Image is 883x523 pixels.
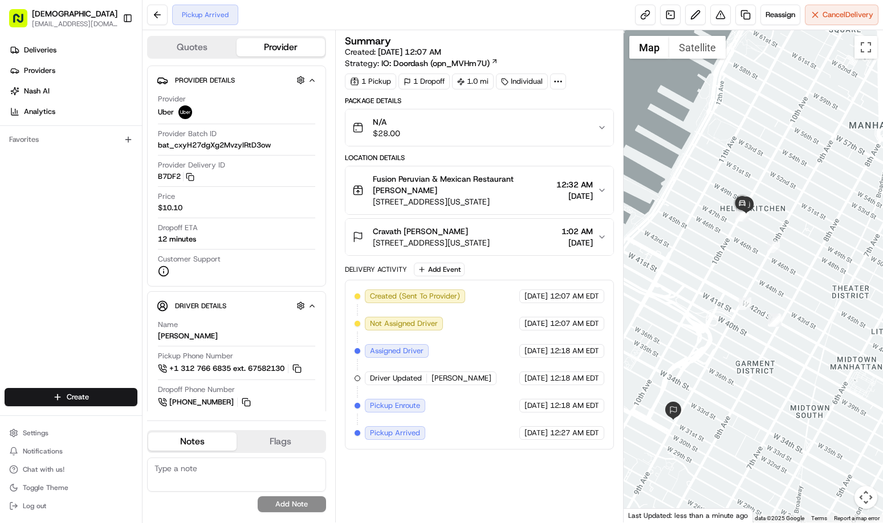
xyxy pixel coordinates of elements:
a: Terms [811,515,827,521]
div: 1 Dropoff [398,73,450,89]
span: Pickup Phone Number [158,351,233,361]
a: 💻API Documentation [92,161,188,181]
button: Notifications [5,443,137,459]
div: 12 minutes [158,234,196,244]
button: Chat with us! [5,461,137,477]
span: [DEMOGRAPHIC_DATA] [32,8,117,19]
span: Dropoff ETA [158,223,198,233]
button: Show satellite imagery [669,36,726,59]
a: Report a map error [834,515,880,521]
span: 12:07 AM EDT [550,318,599,329]
span: Price [158,191,175,202]
span: Log out [23,501,46,510]
button: Toggle fullscreen view [854,36,877,59]
a: [PHONE_NUMBER] [158,396,253,408]
button: Add Event [414,263,465,276]
button: Start new chat [194,112,207,126]
span: Notifications [23,447,63,456]
button: Fusion Peruvian & Mexican Restaurant [PERSON_NAME][STREET_ADDRESS][US_STATE]12:32 AM[DATE] [345,166,614,214]
span: [DATE] [556,190,593,202]
span: Knowledge Base [23,165,87,177]
span: [PERSON_NAME] [432,373,491,383]
span: 12:18 AM EDT [550,373,599,383]
button: Settings [5,425,137,441]
div: Last Updated: less than a minute ago [624,508,753,522]
span: Dropoff Phone Number [158,385,235,395]
button: Provider Details [157,71,316,89]
span: Assigned Driver [370,346,424,356]
span: $10.10 [158,203,182,213]
span: Driver Details [175,301,226,310]
span: +1 312 766 6835 ext. 67582130 [169,363,284,374]
span: Providers [24,66,55,76]
span: [EMAIL_ADDRESS][DOMAIN_NAME] [32,19,117,28]
a: Nash AI [5,82,142,100]
a: +1 312 766 6835 ext. 67582130 [158,362,303,375]
span: Provider Delivery ID [158,160,225,170]
div: 💻 [96,166,105,175]
button: Cravath [PERSON_NAME][STREET_ADDRESS][US_STATE]1:02 AM[DATE] [345,219,614,255]
span: Pickup Enroute [370,401,420,411]
button: N/A$28.00 [345,109,614,146]
span: [DATE] [524,346,548,356]
button: Toggle Theme [5,480,137,496]
div: We're available if you need us! [39,120,144,129]
a: Open this area in Google Maps (opens a new window) [626,508,664,522]
span: Cancel Delivery [823,10,873,20]
span: Cravath [PERSON_NAME] [373,226,468,237]
button: Notes [148,432,237,451]
p: Welcome 👋 [11,46,207,64]
span: [DATE] [524,318,548,329]
span: Name [158,320,178,330]
span: Fusion Peruvian & Mexican Restaurant [PERSON_NAME] [373,173,552,196]
input: Clear [30,73,188,85]
span: Created (Sent To Provider) [370,291,460,301]
span: Uber [158,107,174,117]
div: Location Details [345,153,615,162]
span: [DATE] 12:07 AM [378,47,441,57]
a: Deliveries [5,41,142,59]
button: CancelDelivery [805,5,878,25]
span: 12:27 AM EDT [550,428,599,438]
span: N/A [373,116,400,128]
button: Map camera controls [854,486,877,509]
span: 12:32 AM [556,179,593,190]
span: Nash AI [24,86,50,96]
span: 12:18 AM EDT [550,346,599,356]
button: Create [5,388,137,406]
span: IO: Doordash (opn_MVHm7U) [381,58,490,69]
div: 1.0 mi [452,73,494,89]
img: uber-new-logo.jpeg [178,105,192,119]
span: Driver Updated [370,373,422,383]
button: Quotes [148,38,237,56]
h3: Summary [345,36,391,46]
span: [STREET_ADDRESS][US_STATE] [373,237,490,248]
div: 2 [768,313,780,326]
button: [DEMOGRAPHIC_DATA][EMAIL_ADDRESS][DOMAIN_NAME] [5,5,118,32]
button: B7DF2 [158,171,194,182]
span: $28.00 [373,128,400,139]
div: Start new chat [39,109,187,120]
a: Analytics [5,103,142,121]
span: 12:18 AM EDT [550,401,599,411]
button: Driver Details [157,296,316,315]
span: Pylon [113,193,138,202]
button: Reassign [760,5,800,25]
div: Package Details [345,96,615,105]
div: 📗 [11,166,21,175]
button: Show street map [629,36,669,59]
button: Log out [5,498,137,514]
span: bat_cxyH27dgXg2MvzyIRtD3ow [158,140,271,150]
span: 12:07 AM EDT [550,291,599,301]
a: IO: Doordash (opn_MVHm7U) [381,58,498,69]
span: Map data ©2025 Google [742,515,804,521]
span: Customer Support [158,254,221,264]
span: Toggle Theme [23,483,68,492]
div: Favorites [5,130,137,149]
span: Create [67,392,89,402]
span: Not Assigned Driver [370,318,438,329]
div: 5 [767,240,780,253]
span: Reassign [766,10,795,20]
div: 1 [739,297,751,310]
